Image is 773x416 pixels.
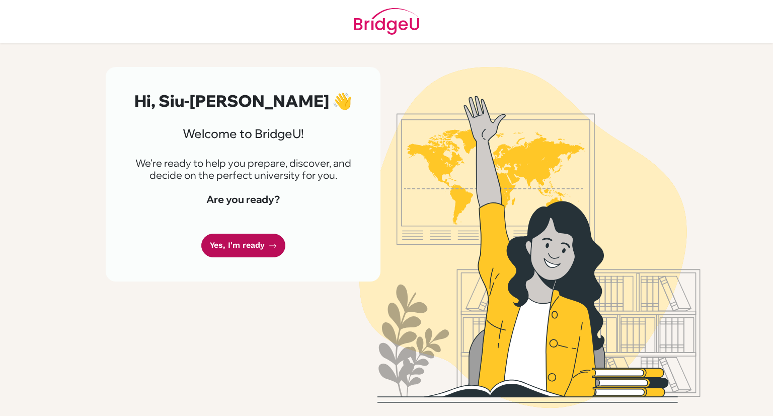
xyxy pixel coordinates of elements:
[130,126,356,141] h3: Welcome to BridgeU!
[130,157,356,181] p: We're ready to help you prepare, discover, and decide on the perfect university for you.
[201,234,285,257] a: Yes, I'm ready
[130,91,356,110] h2: Hi, Siu-[PERSON_NAME] 👋
[130,193,356,205] h4: Are you ready?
